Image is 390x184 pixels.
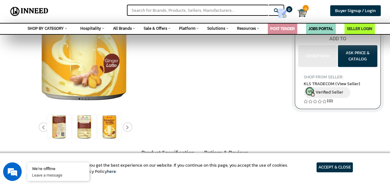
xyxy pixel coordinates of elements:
a: Ratings & Reviews [199,146,253,160]
a: SELLER LOGIN [347,26,372,32]
textarea: Type your message and click 'Submit' [3,120,118,142]
input: Search for Brands, Products, Sellers, Manufacturers... [127,5,268,16]
a: (0) [327,98,333,104]
button: Next [123,122,132,132]
span: Platform [179,25,195,31]
div: Minimize live chat window [102,3,117,18]
img: AMUL Ginger Doodh Shot [47,115,71,139]
a: Product Specification [137,146,199,160]
img: Inneed.Market [8,4,50,19]
span: Resources [237,25,256,31]
a: here [107,168,116,175]
button: 1 [78,96,81,102]
a: JOBS PORTAL [308,26,333,32]
button: 4 [87,96,90,102]
button: 2 [81,96,84,102]
span: We are offline. Please leave us a message. [13,54,108,116]
article: We use cookies to ensure you get the best experience on our website. If you continue on this page... [37,162,288,175]
img: inneed-verified-seller-icon.png [305,87,315,96]
button: ASK PRICE & CATALOG [338,45,377,67]
article: ACCEPT & CLOSE [316,162,353,172]
span: 0 [303,5,309,11]
p: Leave a message [32,172,85,178]
button: Previous [39,122,48,132]
span: KLS TRADECOM (View Seller) [304,81,360,87]
a: Buyer Signup / Login [330,5,381,16]
span: Hospitality [80,25,101,31]
a: KLS TRADECOM (View Seller) Verified Seller [304,81,372,98]
span: All Brands [113,25,132,31]
img: Cart [298,8,307,18]
span: Buyer Signup / Login [335,7,376,14]
img: Show My Quotes [278,9,287,18]
div: Leave a message [32,35,104,43]
span: Sale & Offers [144,25,167,31]
a: POST TENDER [270,26,295,32]
a: Cart 0 [298,6,301,20]
div: ADD TO [295,35,380,42]
span: 0 [286,6,292,12]
img: AMUL Ginger Doodh Shot [97,115,121,139]
img: AMUL Ginger Doodh Shot [72,115,96,139]
img: logo_Zg8I0qSkbAqR2WFHt3p6CTuqpyXMFPubPcD2OT02zFN43Cy9FUNNG3NEPhM_Q1qe_.png [11,37,26,41]
span: Solutions [207,25,225,31]
h4: SHOP FROM SELLER: [304,75,372,79]
a: my Quotes 0 [272,6,298,20]
span: Verified Seller [316,89,343,95]
em: Submit [91,142,113,150]
em: Driven by SalesIQ [49,113,79,118]
div: We're offline [32,165,85,171]
img: salesiqlogo_leal7QplfZFryJ6FIlVepeu7OftD7mt8q6exU6-34PB8prfIgodN67KcxXM9Y7JQ_.png [43,114,47,117]
button: 3 [84,96,87,102]
span: SHOP BY CATEGORY [28,25,64,31]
